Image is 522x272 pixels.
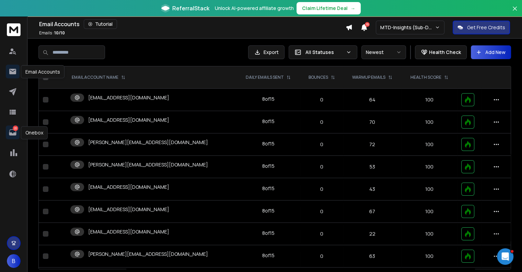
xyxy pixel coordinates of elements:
[309,75,328,80] p: BOUNCES
[304,96,339,103] p: 0
[88,94,169,101] p: [EMAIL_ADDRESS][DOMAIN_NAME]
[343,89,402,111] td: 64
[262,118,275,125] div: 8 of 15
[262,163,275,170] div: 8 of 15
[304,230,339,237] p: 0
[343,133,402,156] td: 72
[380,24,435,31] p: MTD-Insights (Sub-Domains)
[13,126,18,131] p: 22
[297,2,361,14] button: Claim Lifetime Deal→
[246,75,284,80] p: DAILY EMAILS SENT
[453,21,510,34] button: Get Free Credits
[262,96,275,102] div: 8 of 15
[415,45,467,59] button: Health Check
[402,111,457,133] td: 100
[343,200,402,223] td: 67
[510,4,519,21] button: Close banner
[248,45,285,59] button: Export
[402,133,457,156] td: 100
[471,45,511,59] button: Add New
[21,126,48,139] div: Onebox
[39,19,346,29] div: Email Accounts
[350,5,355,12] span: →
[467,24,505,31] p: Get Free Credits
[88,251,208,258] p: [PERSON_NAME][EMAIL_ADDRESS][DOMAIN_NAME]
[304,163,339,170] p: 0
[429,49,461,56] p: Health Check
[304,253,339,260] p: 0
[88,228,169,235] p: [EMAIL_ADDRESS][DOMAIN_NAME]
[402,156,457,178] td: 100
[84,19,117,29] button: Tutorial
[54,30,65,36] span: 10 / 10
[343,156,402,178] td: 53
[361,45,406,59] button: Newest
[88,184,169,191] p: [EMAIL_ADDRESS][DOMAIN_NAME]
[304,186,339,193] p: 0
[262,207,275,214] div: 8 of 15
[262,140,275,147] div: 8 of 15
[402,223,457,245] td: 100
[402,245,457,268] td: 100
[21,65,65,78] div: Email Accounts
[6,126,20,139] a: 22
[343,245,402,268] td: 63
[343,111,402,133] td: 70
[304,141,339,148] p: 0
[262,230,275,237] div: 8 of 15
[402,89,457,111] td: 100
[88,117,169,123] p: [EMAIL_ADDRESS][DOMAIN_NAME]
[172,4,209,12] span: ReferralStack
[304,119,339,126] p: 0
[39,30,65,36] p: Emails :
[352,75,385,80] p: WARMUP EMAILS
[7,254,21,268] button: B
[262,252,275,259] div: 8 of 15
[72,75,125,80] div: EMAIL ACCOUNT NAME
[402,200,457,223] td: 100
[262,185,275,192] div: 8 of 15
[343,178,402,200] td: 43
[305,49,343,56] p: All Statuses
[215,5,294,12] p: Unlock AI-powered affiliate growth
[365,22,370,27] span: 15
[402,178,457,200] td: 100
[343,223,402,245] td: 22
[304,208,339,215] p: 0
[88,161,208,168] p: [PERSON_NAME][EMAIL_ADDRESS][DOMAIN_NAME]
[497,248,513,265] iframe: Intercom live chat
[410,75,441,80] p: HEALTH SCORE
[88,206,169,213] p: [EMAIL_ADDRESS][DOMAIN_NAME]
[88,139,208,146] p: [PERSON_NAME][EMAIL_ADDRESS][DOMAIN_NAME]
